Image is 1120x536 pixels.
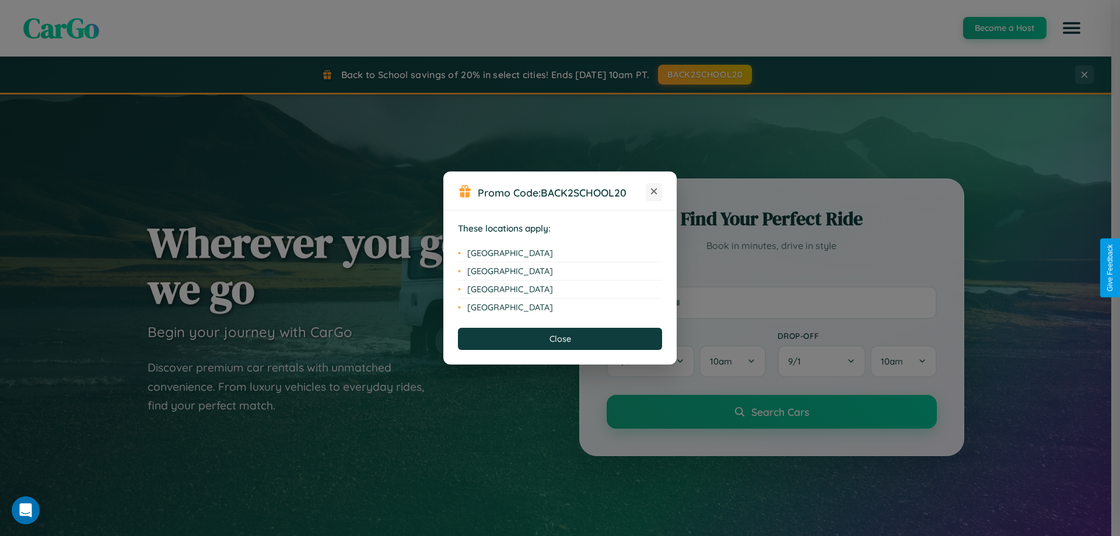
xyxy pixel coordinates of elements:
[478,186,646,199] h3: Promo Code:
[458,299,662,316] li: [GEOGRAPHIC_DATA]
[458,223,551,234] strong: These locations apply:
[458,281,662,299] li: [GEOGRAPHIC_DATA]
[12,496,40,524] div: Open Intercom Messenger
[458,262,662,281] li: [GEOGRAPHIC_DATA]
[458,244,662,262] li: [GEOGRAPHIC_DATA]
[541,186,626,199] b: BACK2SCHOOL20
[1106,244,1114,292] div: Give Feedback
[458,328,662,350] button: Close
